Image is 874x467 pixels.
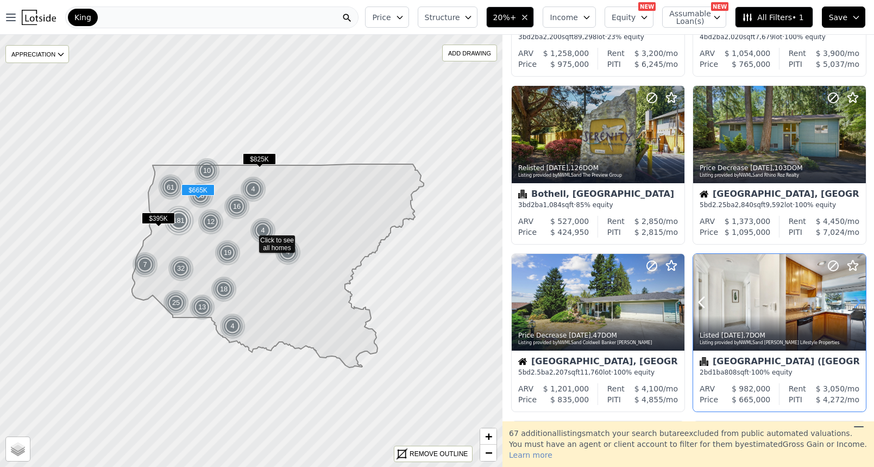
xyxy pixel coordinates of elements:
div: $395K [142,213,175,228]
img: g4.png [164,205,195,236]
img: g1.png [250,217,276,244]
div: Rent [789,216,806,227]
a: Zoom out [480,445,496,461]
span: $ 527,000 [550,217,589,226]
time: 2025-09-09 23:55 [546,164,569,172]
img: House [518,357,527,366]
button: Save [822,7,865,28]
span: $ 3,200 [634,49,663,58]
div: Price [700,59,718,70]
span: Price [372,12,391,23]
span: 2,207 [549,369,568,376]
div: Listing provided by NWMLS and The Preview Group [518,172,679,179]
span: $ 2,850 [634,217,663,226]
div: 18 [211,276,237,302]
span: − [485,446,492,459]
span: $ 975,000 [550,60,589,69]
div: 5 bd 2.25 ba sqft lot · 100% equity [700,201,859,209]
div: 67 additional listing s match your search but are excluded from public automated valuations. You ... [502,421,874,467]
div: 4 [219,313,246,339]
div: ARV [700,48,715,59]
span: 11,760 [580,369,603,376]
span: $665K [181,184,215,196]
span: $ 1,373,000 [725,217,771,226]
div: 3 bd 2 ba sqft · 85% equity [518,201,678,209]
img: Condominium [700,357,708,366]
div: $665K [181,184,215,200]
div: Price [518,59,537,70]
span: 89,298 [574,33,596,41]
div: ARV [700,216,715,227]
span: All Filters • 1 [742,12,803,23]
span: 9,592 [766,201,784,209]
div: 25 [163,290,189,316]
a: Layers [6,437,30,461]
div: 5 bd 2.5 ba sqft lot · 100% equity [518,368,678,377]
span: $ 835,000 [550,395,589,404]
span: $ 5,037 [816,60,845,69]
span: $ 1,054,000 [725,49,771,58]
div: Rent [607,216,625,227]
div: /mo [806,216,859,227]
img: g1.png [198,209,224,235]
span: $ 765,000 [732,60,770,69]
div: Listed , 7 DOM [700,331,860,340]
div: Listing provided by NWMLS and Rhino Roz Realty [700,172,860,179]
img: House [700,190,708,198]
span: $ 3,050 [816,384,845,393]
div: /mo [802,59,859,70]
img: g1.png [132,252,159,278]
div: 181 [164,205,194,236]
button: Structure [418,7,477,28]
img: g1.png [240,176,267,202]
span: $ 3,900 [816,49,845,58]
div: /mo [621,59,678,70]
span: $ 982,000 [732,384,770,393]
span: $ 4,100 [634,384,663,393]
div: Rent [607,383,625,394]
div: Bothell, [GEOGRAPHIC_DATA] [518,190,678,201]
div: Price [700,227,718,238]
span: Income [550,12,578,23]
div: 4 [240,176,266,202]
time: 2025-09-09 20:11 [721,332,744,339]
span: $ 2,815 [634,228,663,236]
time: 2025-09-09 23:41 [750,164,772,172]
a: Price Decrease [DATE],47DOMListing provided byNWMLSand Coldwell Banker [PERSON_NAME]House[GEOGRAP... [511,253,684,413]
img: g1.png [168,256,194,282]
div: PITI [607,227,621,238]
span: King [74,12,91,23]
div: ARV [518,383,533,394]
img: g1.png [194,158,221,184]
span: $ 1,095,000 [725,228,771,236]
img: g1.png [189,294,216,320]
span: 808 [725,369,737,376]
button: Income [543,7,596,28]
span: $ 7,024 [816,228,845,236]
div: APPRECIATION [5,45,69,63]
div: Listing provided by NWMLS and [PERSON_NAME] Lifestyle Properties [700,340,860,346]
span: $ 424,950 [550,228,589,236]
img: g2.png [187,182,215,209]
div: NEW [638,2,656,11]
span: $ 1,258,000 [543,49,589,58]
a: Zoom in [480,428,496,445]
img: Condominium [518,190,527,198]
img: g1.png [219,313,246,339]
div: PITI [607,394,621,405]
div: PITI [607,59,621,70]
div: 2 bd 1 ba sqft · 100% equity [700,368,859,377]
div: Price [518,227,537,238]
div: /mo [625,48,678,59]
div: 16 [224,194,250,220]
a: Listed [DATE],7DOMListing provided byNWMLSand [PERSON_NAME] Lifestyle PropertiesCondominium[GEOGR... [693,253,865,413]
span: 2,200 [543,33,562,41]
div: 4 bd 2 ba sqft lot · 100% equity [700,33,859,41]
div: 4 [250,217,276,244]
button: Price [365,7,408,28]
img: g1.png [163,290,190,316]
div: /mo [806,383,859,394]
div: Price Decrease , 47 DOM [518,331,679,340]
span: + [485,429,492,443]
span: $ 4,272 [816,395,845,404]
